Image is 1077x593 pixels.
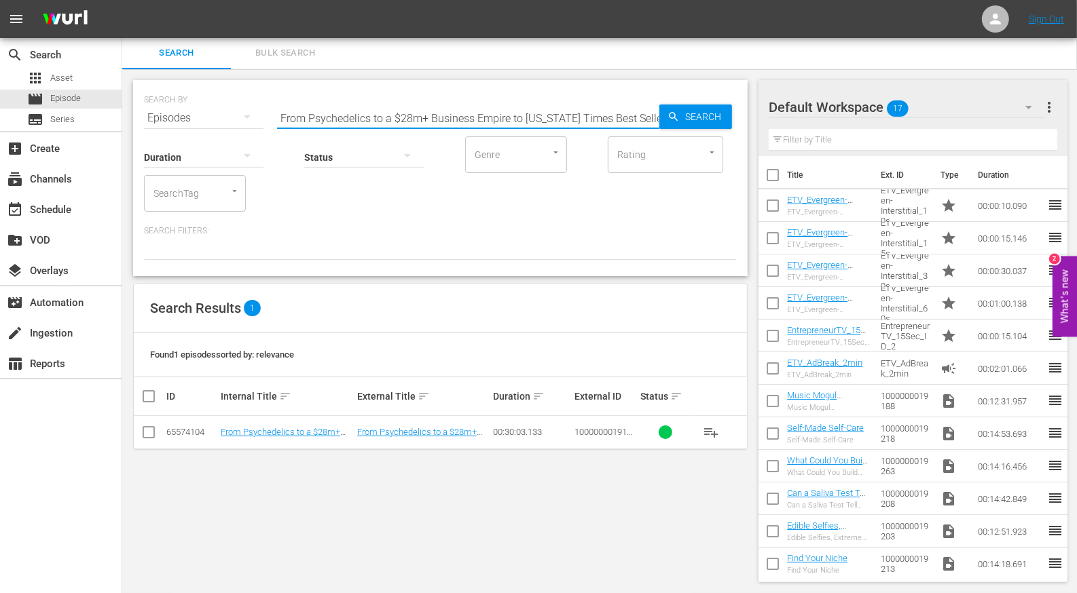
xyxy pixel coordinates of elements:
span: reorder [1047,360,1063,376]
a: Edible Selfies, Extreme Beer Pong and More! [787,520,860,551]
span: reorder [1047,392,1063,408]
span: playlist_add [703,424,719,440]
a: ETV_Evergreen-Interstitial_30s [787,260,853,280]
td: 00:14:42.849 [972,482,1047,515]
td: 00:01:00.138 [972,287,1047,320]
span: reorder [1047,197,1063,213]
a: What Could You Build With Another $500,000? [787,455,869,486]
div: Find Your Niche [787,566,847,575]
span: reorder [1047,425,1063,441]
td: 1000000019263 [875,450,935,482]
a: ETV_AdBreak_2min [787,358,862,368]
div: Status [640,388,691,404]
span: VOD [7,232,23,248]
a: Self-Made Self-Care [787,423,864,433]
a: ETV_Evergreen-Interstitial_60s [787,292,853,313]
span: Promo [941,263,957,279]
td: 00:00:10.090 [972,189,1047,222]
span: Search [680,104,732,129]
span: Found 1 episodes sorted by: relevance [150,349,294,360]
button: Open [228,185,241,197]
span: sort [279,390,291,402]
td: ETV_Evergreen-Interstitial_15s [875,222,935,254]
span: Schedule [7,202,23,218]
span: Channels [7,171,23,187]
span: Create [7,140,23,157]
span: reorder [1047,262,1063,278]
div: Edible Selfies, Extreme Beer Pong and More! [787,533,870,542]
td: 00:02:01.066 [972,352,1047,385]
span: Promo [941,197,957,214]
button: Open [706,146,718,159]
div: EntrepreneurTV_15Sec_ID_2 [787,338,870,347]
div: What Could You Build With Another $500,000? [787,468,870,477]
a: Sign Out [1029,14,1064,24]
span: Asset [27,70,43,86]
span: 1000000019192 [575,427,633,447]
th: Title [787,156,873,194]
div: ETV_AdBreak_2min [787,370,862,379]
td: 00:14:53.693 [972,417,1047,450]
td: ETV_Evergreen-Interstitial_30s [875,254,935,287]
span: Series [27,111,43,128]
span: reorder [1047,490,1063,506]
span: sort [532,390,545,402]
span: Promo [941,328,957,344]
span: Bulk Search [239,45,331,61]
div: ID [166,391,217,402]
td: 00:14:18.691 [972,548,1047,580]
span: Episode [27,91,43,107]
th: Type [932,156,970,194]
th: Ext. ID [873,156,932,194]
span: reorder [1047,522,1063,539]
div: Music Mogul [PERSON_NAME] Drops Business & Life Keys [787,403,870,412]
span: Video [941,458,957,474]
div: External Title [357,388,490,404]
span: more_vert [1041,99,1057,115]
td: 00:00:30.037 [972,254,1047,287]
span: Episode [50,92,81,105]
a: Find Your Niche [787,553,847,563]
div: Duration [493,388,570,404]
span: Video [941,523,957,539]
span: sort [418,390,430,402]
span: reorder [1047,294,1063,311]
button: Open Feedback Widget [1053,256,1077,337]
span: reorder [1047,327,1063,343]
a: Can a Saliva Test Tell You Whether He's the One? [787,488,869,518]
td: ETV_AdBreak_2min [875,352,935,385]
span: Search [7,47,23,63]
td: EntrepreneurTV_15Sec_ID_2 [875,320,935,352]
div: ETV_Evergreen-Interstitial_15s [787,240,870,249]
td: 00:00:15.146 [972,222,1047,254]
span: Video [941,393,957,409]
span: Automation [7,294,23,311]
span: Ad [941,360,957,377]
td: 1000000019213 [875,548,935,580]
img: ans4CAIJ8jUAAAAAAAAAAAAAAAAAAAAAAAAgQb4GAAAAAAAAAAAAAAAAAAAAAAAAJMjXAAAAAAAAAAAAAAAAAAAAAAAAgAT5G... [33,3,98,35]
div: 2 [1049,254,1060,265]
span: Video [941,556,957,572]
td: 1000000019208 [875,482,935,515]
span: Video [941,491,957,507]
a: EntrepreneurTV_15Sec_ID_2 [787,325,866,345]
span: Search [130,45,223,61]
div: External ID [575,391,636,402]
span: Promo [941,230,957,246]
td: 1000000019203 [875,515,935,548]
span: Video [941,425,957,442]
div: 00:30:03.133 [493,427,570,437]
div: 65574104 [166,427,217,437]
td: 00:14:16.456 [972,450,1047,482]
span: 1 [244,300,261,316]
span: Series [50,113,75,126]
a: Music Mogul [PERSON_NAME] Drops Business & Life Keys [787,390,856,431]
span: Ingestion [7,325,23,341]
span: Search Results [150,300,241,316]
div: Episodes [144,99,263,137]
button: playlist_add [695,416,727,448]
div: Internal Title [221,388,353,404]
td: ETV_Evergreen-Interstitial_10s [875,189,935,222]
td: ETV_Evergreen-Interstitial_60s [875,287,935,320]
td: 1000000019218 [875,417,935,450]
